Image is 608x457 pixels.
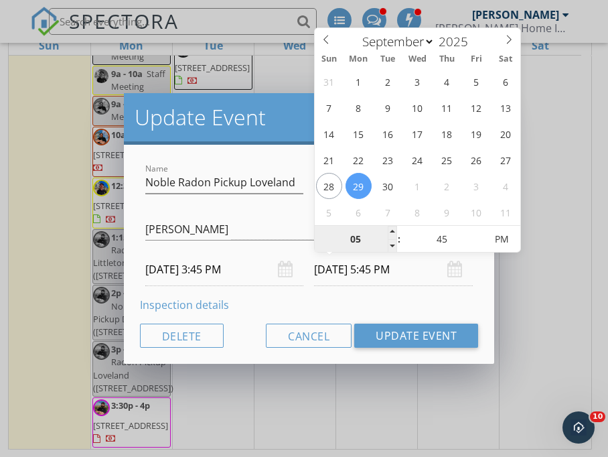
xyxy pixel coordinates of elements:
span: October 3, 2025 [463,173,489,199]
span: September 7, 2025 [316,94,342,121]
span: Mon [344,55,373,64]
span: September 11, 2025 [434,94,460,121]
span: October 4, 2025 [493,173,519,199]
span: September 2, 2025 [375,68,401,94]
span: Sun [315,55,344,64]
span: October 11, 2025 [493,199,519,225]
span: September 13, 2025 [493,94,519,121]
span: September 22, 2025 [346,147,372,173]
span: September 18, 2025 [434,121,460,147]
span: October 2, 2025 [434,173,460,199]
span: September 24, 2025 [404,147,431,173]
div: [PERSON_NAME] [145,223,228,235]
input: Year [435,33,479,50]
a: Inspection details [140,298,229,312]
span: Click to toggle [483,226,520,253]
span: September 16, 2025 [375,121,401,147]
span: September 30, 2025 [375,173,401,199]
span: September 5, 2025 [463,68,489,94]
span: October 1, 2025 [404,173,431,199]
span: Thu [432,55,461,64]
span: September 27, 2025 [493,147,519,173]
span: September 20, 2025 [493,121,519,147]
span: Sat [491,55,520,64]
span: Fri [461,55,491,64]
span: October 9, 2025 [434,199,460,225]
span: September 14, 2025 [316,121,342,147]
span: September 29, 2025 [346,173,372,199]
span: Tue [373,55,402,64]
span: September 12, 2025 [463,94,489,121]
span: : [397,226,401,253]
span: October 10, 2025 [463,199,489,225]
span: September 6, 2025 [493,68,519,94]
span: September 21, 2025 [316,147,342,173]
h2: Update Event [135,104,484,131]
span: September 28, 2025 [316,173,342,199]
span: October 5, 2025 [316,199,342,225]
span: September 17, 2025 [404,121,431,147]
span: September 3, 2025 [404,68,431,94]
span: October 8, 2025 [404,199,431,225]
span: September 23, 2025 [375,147,401,173]
input: Select date [314,253,473,286]
button: Cancel [266,324,352,348]
span: September 9, 2025 [375,94,401,121]
span: September 1, 2025 [346,68,372,94]
span: September 19, 2025 [463,121,489,147]
span: September 26, 2025 [463,147,489,173]
iframe: Intercom live chat [562,411,595,444]
button: Delete [140,324,224,348]
input: Select date [145,253,304,286]
span: October 6, 2025 [346,199,372,225]
span: September 8, 2025 [346,94,372,121]
span: September 4, 2025 [434,68,460,94]
span: October 7, 2025 [375,199,401,225]
span: August 31, 2025 [316,68,342,94]
span: 10 [590,411,605,422]
span: September 25, 2025 [434,147,460,173]
span: Wed [402,55,432,64]
span: September 15, 2025 [346,121,372,147]
span: September 10, 2025 [404,94,431,121]
button: Update Event [354,324,478,348]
